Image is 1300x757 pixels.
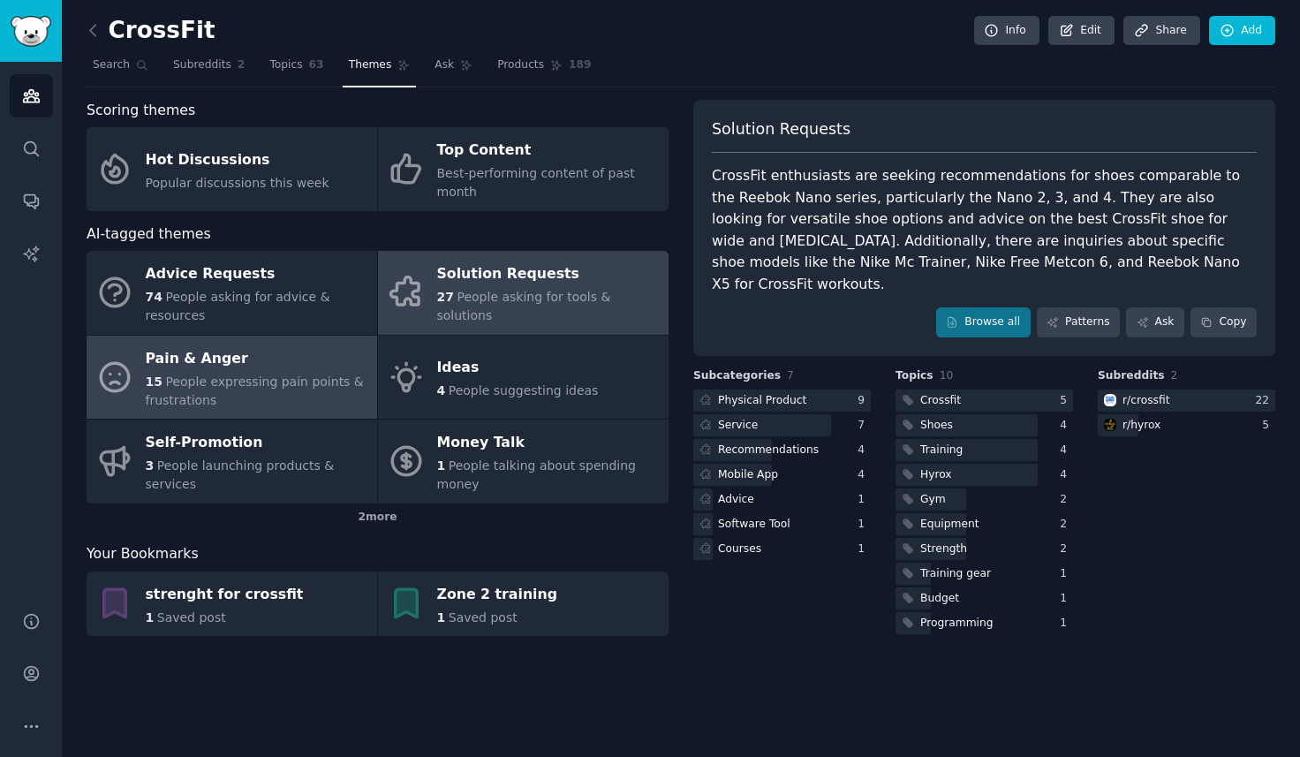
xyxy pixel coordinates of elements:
span: Search [93,57,130,73]
span: 2 [1171,369,1178,382]
div: 22 [1255,393,1275,409]
a: Ideas4People suggesting ideas [378,336,669,420]
div: Gym [920,492,946,508]
div: 9 [858,393,871,409]
span: Your Bookmarks [87,543,199,565]
div: 2 [1060,517,1073,533]
span: 27 [437,290,454,304]
span: Topics [896,368,933,384]
div: 7 [858,418,871,434]
a: Mobile App4 [693,464,871,486]
span: Themes [349,57,392,73]
div: Programming [920,616,994,632]
a: Self-Promotion3People launching products & services [87,420,377,503]
div: Physical Product [718,393,806,409]
span: Topics [269,57,302,73]
div: 4 [858,443,871,458]
div: Mobile App [718,467,778,483]
a: Top ContentBest-performing content of past month [378,127,669,211]
div: Software Tool [718,517,790,533]
div: 4 [1060,443,1073,458]
a: Recommendations4 [693,439,871,461]
a: Training gear1 [896,563,1073,585]
a: Hyrox4 [896,464,1073,486]
div: 4 [1060,418,1073,434]
span: Scoring themes [87,100,195,122]
span: People talking about spending money [437,458,636,491]
div: Crossfit [920,393,961,409]
a: Search [87,51,155,87]
a: Patterns [1037,307,1120,337]
a: Advice1 [693,488,871,511]
a: Money Talk1People talking about spending money [378,420,669,503]
span: 2 [238,57,246,73]
div: 4 [858,467,871,483]
a: Themes [343,51,417,87]
span: Saved post [157,610,226,625]
a: Shoes4 [896,414,1073,436]
div: Budget [920,591,959,607]
div: Training [920,443,963,458]
div: 1 [858,517,871,533]
span: 1 [437,458,446,473]
div: 1 [1060,566,1073,582]
div: 1 [858,492,871,508]
div: Service [718,418,758,434]
span: 74 [146,290,162,304]
div: Courses [718,541,761,557]
span: Subreddits [1098,368,1165,384]
div: Money Talk [437,429,660,458]
a: Software Tool1 [693,513,871,535]
span: 1 [146,610,155,625]
a: Zone 2 training1Saved post [378,572,669,637]
span: 189 [569,57,592,73]
a: Subreddits2 [167,51,251,87]
span: People expressing pain points & frustrations [146,375,364,407]
div: Hot Discussions [146,146,329,174]
a: crossfitr/crossfit22 [1098,390,1275,412]
span: Ask [435,57,454,73]
div: Advice [718,492,754,508]
span: 3 [146,458,155,473]
div: Equipment [920,517,979,533]
img: hyrox [1104,419,1116,431]
span: People suggesting ideas [449,383,599,397]
span: Best-performing content of past month [437,166,635,199]
div: 4 [1060,467,1073,483]
div: r/ hyrox [1122,418,1160,434]
a: Hot DiscussionsPopular discussions this week [87,127,377,211]
img: crossfit [1104,394,1116,406]
div: Pain & Anger [146,344,368,373]
a: Share [1123,16,1199,46]
span: Subreddits [173,57,231,73]
a: Programming1 [896,612,1073,634]
a: Strength2 [896,538,1073,560]
span: 15 [146,375,162,389]
a: Topics63 [263,51,329,87]
a: Courses1 [693,538,871,560]
a: Info [974,16,1039,46]
span: Popular discussions this week [146,176,329,190]
div: CrossFit enthusiasts are seeking recommendations for shoes comparable to the Reebok Nano series, ... [712,165,1257,295]
a: Gym2 [896,488,1073,511]
a: Solution Requests27People asking for tools & solutions [378,251,669,335]
a: Edit [1048,16,1115,46]
span: Saved post [449,610,518,625]
a: Ask [428,51,479,87]
div: 1 [1060,616,1073,632]
div: Zone 2 training [437,580,557,609]
a: strenght for crossfit1Saved post [87,572,377,637]
div: Hyrox [920,467,952,483]
div: 2 more [87,503,669,532]
div: Self-Promotion [146,429,368,458]
a: Crossfit5 [896,390,1073,412]
div: Advice Requests [146,261,368,289]
span: Solution Requests [712,118,850,140]
span: 4 [437,383,446,397]
div: Training gear [920,566,991,582]
h2: CrossFit [87,17,215,45]
a: Pain & Anger15People expressing pain points & frustrations [87,336,377,420]
a: Equipment2 [896,513,1073,535]
div: Recommendations [718,443,819,458]
div: Ideas [437,354,599,382]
